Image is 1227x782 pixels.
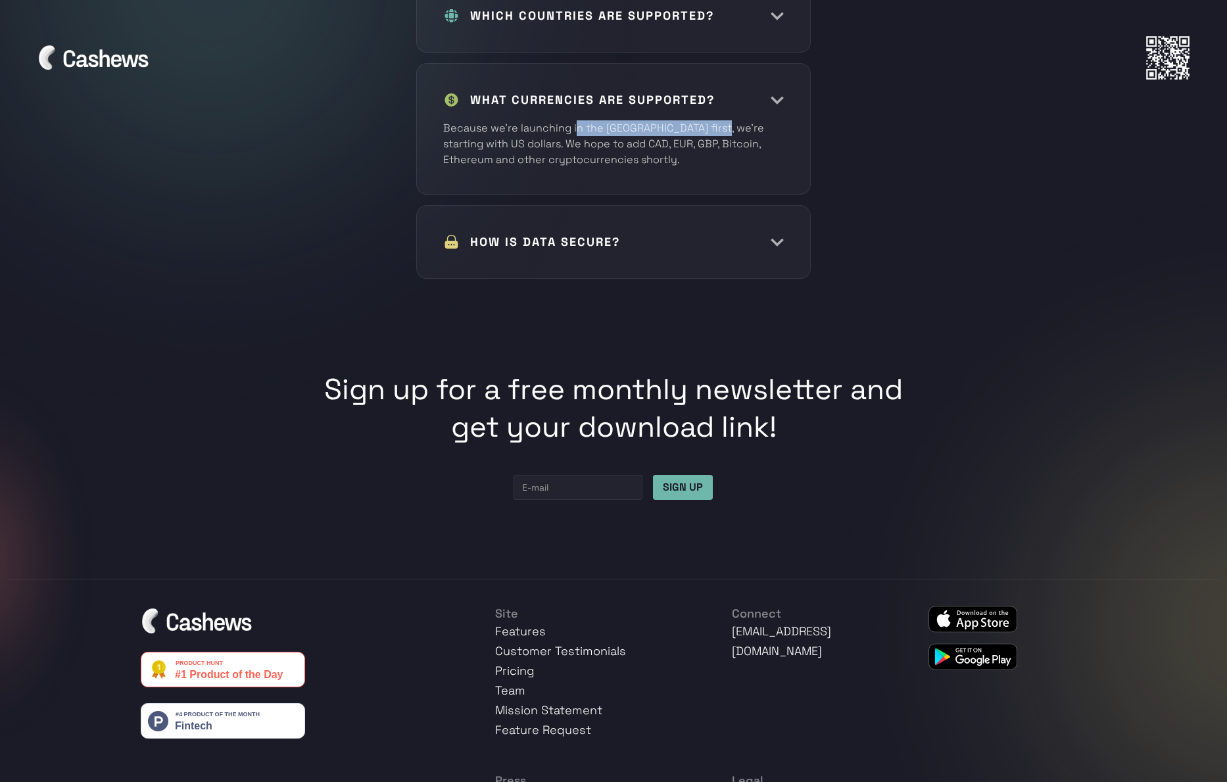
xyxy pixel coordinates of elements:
[495,702,602,718] a: Mission Statement
[141,703,305,739] img: Cashews: Ultimate Personal Finance App - Say goodbye to financial anxiety | Product Hunt
[495,643,626,658] a: Customer Testimonials
[732,606,890,622] div: Connect
[470,6,714,26] h1: WHICH COUNTRIES ARE SUPPORTED?
[495,722,591,737] a: Feature Request
[141,652,305,687] img: Cashews for iOS & Android - Smart no-budgeting app that knows what's safe to spend | Product Hunt
[514,475,642,500] input: E-mail
[495,623,546,639] a: Features
[495,683,525,698] a: Team
[304,371,923,446] h1: Sign up for a free monthly newsletter and get your download link!
[732,623,831,658] a: [EMAIL_ADDRESS][DOMAIN_NAME]
[470,232,620,252] h1: HOW IS DATA SECURE?
[653,475,713,500] input: SIGN UP
[443,110,784,168] p: Because we’re launching in the [GEOGRAPHIC_DATA] first, we’re starting with US dollars. We hope t...
[495,606,693,622] div: Site
[470,90,715,110] h1: WHAT CURRENCIES ARE SUPPORTED?
[495,663,535,678] a: Pricing
[514,475,713,500] form: Email Form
